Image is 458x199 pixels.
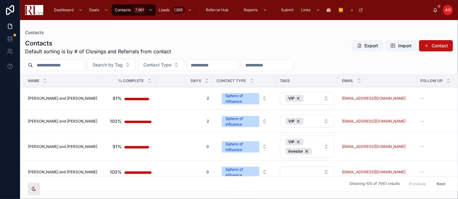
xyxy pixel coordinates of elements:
[420,119,424,124] span: --
[285,148,312,155] button: Unselect 10
[89,8,99,13] span: Deals
[51,4,86,16] a: Dashboard
[203,4,233,16] a: Referral Hub
[143,62,171,68] span: Contact Type
[419,40,453,51] button: Contact
[54,8,73,13] span: Dashboard
[115,8,131,13] span: Contacts
[336,4,348,16] a: ▶️
[280,136,334,158] button: Select Button
[420,78,443,83] span: Follow Up
[323,4,336,16] a: 📅
[138,59,184,71] button: Select Button
[156,4,195,16] a: Leads1,665
[342,170,406,175] a: [EMAIL_ADDRESS][DOMAIN_NAME]
[398,43,412,49] span: Import
[342,78,354,83] span: Email
[285,118,304,125] button: Unselect 43
[226,141,256,153] div: Sphere of Influence
[110,166,122,178] div: 100%
[339,8,343,13] span: ▶️
[420,96,424,101] span: --
[28,119,99,124] a: [PERSON_NAME] and [PERSON_NAME]
[288,119,295,124] span: VIP
[342,96,406,101] a: [EMAIL_ADDRESS][DOMAIN_NAME]
[86,4,112,16] a: Deals
[106,92,152,105] a: 91%
[28,170,99,175] a: [PERSON_NAME] and [PERSON_NAME]
[118,78,144,83] span: % Complete
[28,96,99,101] a: [PERSON_NAME] and [PERSON_NAME]
[278,4,298,16] a: Submit
[285,95,304,102] button: Unselect 43
[351,8,354,13] span: +
[216,113,272,130] a: Select Button
[301,8,311,13] span: Links
[327,8,331,13] span: 📅
[113,92,122,105] div: 91%
[93,62,123,68] span: Search by Tag
[159,96,209,101] a: 2
[298,4,323,16] a: Links
[280,78,290,83] span: Tags
[281,8,294,13] span: Submit
[106,115,152,128] a: 100%
[216,138,272,155] a: Select Button
[445,8,451,13] span: AO
[244,8,258,13] span: Reports
[159,170,209,175] a: 0
[133,6,146,14] div: 7,961
[342,119,406,124] a: [EMAIL_ADDRESS][DOMAIN_NAME]
[342,144,413,149] a: [EMAIL_ADDRESS][DOMAIN_NAME]
[87,59,136,71] button: Select Button
[280,135,334,158] a: Select Button
[217,164,272,181] button: Select Button
[348,4,366,16] a: +
[217,90,272,107] button: Select Button
[25,5,43,15] img: App logo
[226,167,256,178] div: Sphere of Influence
[285,139,304,145] button: Unselect 43
[349,181,400,186] span: Showing 100 of 7961 results
[106,166,152,178] a: 100%
[28,144,97,149] span: [PERSON_NAME] and [PERSON_NAME]
[226,93,256,104] div: Sphere of Influence
[226,116,256,127] div: Sphere of Influence
[342,96,413,101] a: [EMAIL_ADDRESS][DOMAIN_NAME]
[110,115,122,128] div: 100%
[216,78,246,83] span: Contact Type
[25,29,44,36] a: Contacts
[420,144,424,149] span: --
[342,170,413,175] a: [EMAIL_ADDRESS][DOMAIN_NAME]
[159,119,209,124] a: 2
[106,140,152,153] a: 91%
[342,144,406,149] a: [EMAIL_ADDRESS][DOMAIN_NAME]
[159,144,209,149] a: 0
[28,96,97,101] span: [PERSON_NAME] and [PERSON_NAME]
[420,170,424,175] span: --
[280,167,334,177] button: Select Button
[288,149,303,154] span: Investor
[28,170,97,175] span: [PERSON_NAME] and [PERSON_NAME]
[241,4,270,16] a: Reports
[172,6,185,14] div: 1,665
[28,144,99,149] a: [PERSON_NAME] and [PERSON_NAME]
[280,115,334,128] button: Select Button
[206,8,229,13] span: Referral Hub
[433,179,450,189] button: Next
[28,78,39,83] span: Name
[28,119,97,124] span: [PERSON_NAME] and [PERSON_NAME]
[352,40,383,51] button: Export
[191,78,201,83] span: Days
[48,3,433,17] div: scrollable content
[112,4,156,16] a: Contacts7,961
[280,166,334,178] a: Select Button
[280,92,334,105] button: Select Button
[386,40,417,51] button: Import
